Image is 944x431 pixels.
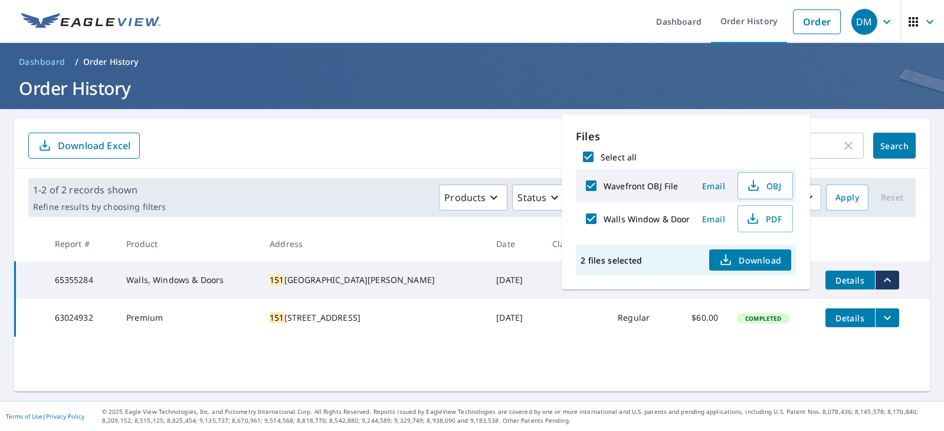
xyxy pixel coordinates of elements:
span: PDF [745,212,783,226]
li: / [75,55,78,69]
p: Refine results by choosing filters [33,202,166,212]
label: Select all [601,152,637,163]
button: Search [873,133,916,159]
button: Download [709,249,791,271]
td: [DATE] [487,299,543,337]
td: Premium [117,299,260,337]
button: Email [695,210,733,228]
p: Download Excel [58,139,130,152]
button: OBJ [737,172,793,199]
div: DM [851,9,877,35]
td: 63024932 [45,299,117,337]
button: Products [439,185,507,210]
span: Details [832,275,868,286]
label: Walls Window & Door [604,213,690,225]
span: Apply [835,190,859,205]
span: Email [700,213,728,225]
a: Dashboard [14,52,70,71]
span: Email [700,180,728,192]
td: $60.00 [671,299,727,337]
th: Report # [45,226,117,261]
p: | [6,413,84,420]
th: Product [117,226,260,261]
p: Products [444,190,486,205]
th: Date [487,226,543,261]
img: EV Logo [21,13,160,31]
button: Download Excel [28,133,140,159]
span: OBJ [745,179,783,193]
th: Address [260,226,487,261]
td: 65355284 [45,261,117,299]
button: Status [512,185,568,210]
button: Apply [826,185,868,210]
button: PDF [737,205,793,232]
button: filesDropdownBtn-65355284 [875,271,899,289]
label: Wavefront OBJ File [604,180,678,192]
a: Order [793,9,841,34]
span: Completed [738,314,788,323]
button: Email [695,177,733,195]
td: Regular [608,299,671,337]
span: Download [719,253,781,267]
div: [GEOGRAPHIC_DATA][PERSON_NAME] [270,274,477,286]
p: 2 files selected [581,255,642,266]
button: detailsBtn-65355284 [825,271,875,289]
td: Walls, Windows & Doors [117,261,260,299]
p: 1-2 of 2 records shown [33,183,166,197]
a: Privacy Policy [46,412,84,420]
mark: 151 [270,274,284,285]
span: Details [832,312,868,324]
p: Files [576,129,796,144]
p: Order History [83,56,139,68]
td: [DATE] [487,261,543,299]
nav: breadcrumb [14,52,930,71]
div: [STREET_ADDRESS] [270,312,477,324]
p: Status [517,190,546,205]
p: © 2025 Eagle View Technologies, Inc. and Pictometry International Corp. All Rights Reserved. Repo... [102,407,938,425]
a: Terms of Use [6,412,42,420]
button: detailsBtn-63024932 [825,308,875,327]
span: Dashboard [19,56,65,68]
h1: Order History [14,76,930,100]
span: Search [883,140,906,152]
button: filesDropdownBtn-63024932 [875,308,899,327]
mark: 151 [270,312,284,323]
th: Claim ID [543,226,608,261]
